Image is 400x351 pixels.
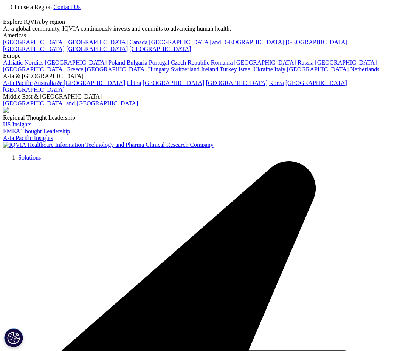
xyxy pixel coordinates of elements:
a: Turkey [220,66,237,72]
div: Europe [3,52,397,59]
a: Adriatic [3,59,23,66]
div: Middle East & [GEOGRAPHIC_DATA] [3,93,397,100]
a: Russia [298,59,314,66]
a: China [127,80,141,86]
button: Cookies Settings [4,328,23,347]
a: Australia & [GEOGRAPHIC_DATA] [34,80,125,86]
a: US Insights [3,121,31,128]
div: Explore IQVIA by region [3,18,397,25]
a: [GEOGRAPHIC_DATA] [45,59,107,66]
a: [GEOGRAPHIC_DATA] [3,39,65,45]
a: Canada [129,39,147,45]
a: Greece [66,66,83,72]
a: [GEOGRAPHIC_DATA] and [GEOGRAPHIC_DATA] [149,39,284,45]
a: [GEOGRAPHIC_DATA] [129,46,191,52]
a: Ukraine [253,66,273,72]
a: [GEOGRAPHIC_DATA] [3,86,65,93]
div: As a global community, IQVIA continuously invests and commits to advancing human health. [3,25,397,32]
a: Portugal [149,59,169,66]
div: Regional Thought Leadership [3,114,397,121]
a: [GEOGRAPHIC_DATA] [287,66,349,72]
a: Asia Pacific Insights [3,135,53,141]
a: [GEOGRAPHIC_DATA] [3,46,65,52]
div: Asia & [GEOGRAPHIC_DATA] [3,73,397,80]
a: [GEOGRAPHIC_DATA] [315,59,377,66]
a: [GEOGRAPHIC_DATA] [206,80,268,86]
img: IQVIA Healthcare Information Technology and Pharma Clinical Research Company [3,142,214,148]
span: Choose a Region [11,4,52,10]
a: [GEOGRAPHIC_DATA] and [GEOGRAPHIC_DATA] [3,100,138,106]
a: Nordics [24,59,43,66]
a: [GEOGRAPHIC_DATA] [66,39,128,45]
div: Americas [3,32,397,39]
a: Solutions [18,154,41,161]
a: Switzerland [171,66,200,72]
a: Bulgaria [127,59,147,66]
a: Czech Republic [171,59,209,66]
a: [GEOGRAPHIC_DATA] [66,46,128,52]
a: Hungary [148,66,169,72]
a: Contact Us [53,4,81,10]
a: [GEOGRAPHIC_DATA] [285,80,347,86]
a: [GEOGRAPHIC_DATA] [234,59,296,66]
a: [GEOGRAPHIC_DATA] [3,66,65,72]
a: EMEA Thought Leadership [3,128,70,134]
a: [GEOGRAPHIC_DATA] [286,39,347,45]
a: Israel [239,66,252,72]
a: [GEOGRAPHIC_DATA] [85,66,146,72]
a: Poland [108,59,125,66]
a: [GEOGRAPHIC_DATA] [143,80,204,86]
a: Romania [211,59,233,66]
a: Netherlands [350,66,379,72]
a: Asia Pacific [3,80,33,86]
img: 2093_analyzing-data-using-big-screen-display-and-laptop.png [3,107,9,113]
a: Korea [269,80,284,86]
a: Ireland [201,66,218,72]
a: Italy [274,66,285,72]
